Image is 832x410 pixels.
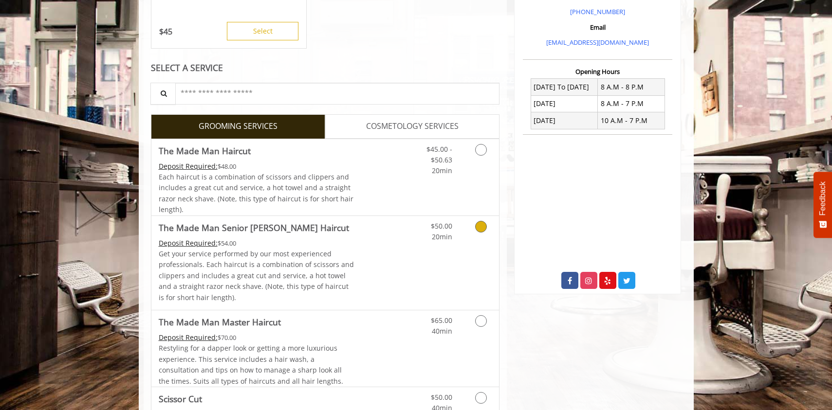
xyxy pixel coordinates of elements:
button: Feedback - Show survey [814,172,832,238]
a: [EMAIL_ADDRESS][DOMAIN_NAME] [546,38,649,47]
span: COSMETOLOGY SERVICES [366,120,459,133]
button: Service Search [150,83,176,105]
b: The Made Man Haircut [159,144,251,158]
div: $48.00 [159,161,354,172]
span: 40min [432,326,452,336]
p: Get your service performed by our most experienced professionals. Each haircut is a combination o... [159,249,354,303]
div: $70.00 [159,332,354,343]
p: 45 [159,26,172,37]
td: 8 A.M - 7 P.M [598,95,665,112]
b: Scissor Cut [159,392,202,406]
span: GROOMING SERVICES [199,120,277,133]
h3: Opening Hours [523,68,672,75]
span: $45.00 - $50.63 [426,144,452,164]
span: This service needs some Advance to be paid before we block your appointment [159,161,218,171]
td: [DATE] [531,112,598,129]
span: This service needs some Advance to be paid before we block your appointment [159,333,218,342]
span: $65.00 [431,316,452,325]
span: Feedback [818,181,827,215]
div: $54.00 [159,238,354,249]
span: 20min [432,166,452,175]
h3: Email [525,24,670,31]
span: Restyling for a dapper look or getting a more luxurious experience. This service includes a hair ... [159,343,343,385]
td: [DATE] To [DATE] [531,79,598,95]
td: [DATE] [531,95,598,112]
b: The Made Man Master Haircut [159,315,281,329]
b: The Made Man Senior [PERSON_NAME] Haircut [159,221,349,234]
span: $ [159,26,164,37]
span: This service needs some Advance to be paid before we block your appointment [159,238,218,248]
button: Select [227,22,298,40]
a: [PHONE_NUMBER] [570,7,625,16]
span: $50.00 [431,221,452,231]
div: SELECT A SERVICE [151,63,500,72]
span: $50.00 [431,392,452,402]
td: 10 A.M - 7 P.M [598,112,665,129]
span: 20min [432,232,452,241]
td: 8 A.M - 8 P.M [598,79,665,95]
span: Each haircut is a combination of scissors and clippers and includes a great cut and service, a ho... [159,172,353,214]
